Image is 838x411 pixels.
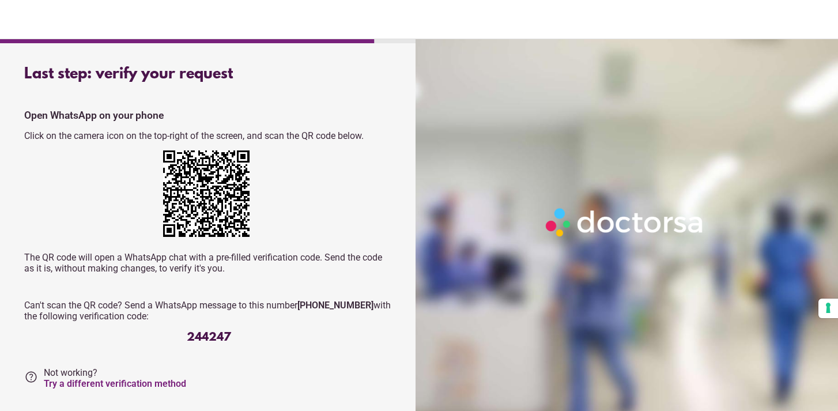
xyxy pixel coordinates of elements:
[24,331,394,344] div: 244247
[44,367,186,389] span: Not working?
[541,203,709,241] img: Logo-Doctorsa-trans-White-partial-flat.png
[24,300,394,322] p: Can't scan the QR code? Send a WhatsApp message to this number with the following verification code:
[24,370,38,384] i: help
[163,150,255,243] div: https://wa.me/+12673231263?text=My+request+verification+code+is+244247
[297,300,373,311] strong: [PHONE_NUMBER]
[44,378,186,389] a: Try a different verification method
[24,66,394,83] div: Last step: verify your request
[818,299,838,318] button: Your consent preferences for tracking technologies
[24,130,394,141] p: Click on the camera icon on the top-right of the screen, and scan the QR code below.
[24,252,394,274] p: The QR code will open a WhatsApp chat with a pre-filled verification code. Send the code as it is...
[24,110,164,121] strong: Open WhatsApp on your phone
[163,150,250,237] img: 8ZsbeBAAAABklEQVQDAE7gZ0uv+fG4AAAAAElFTkSuQmCC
